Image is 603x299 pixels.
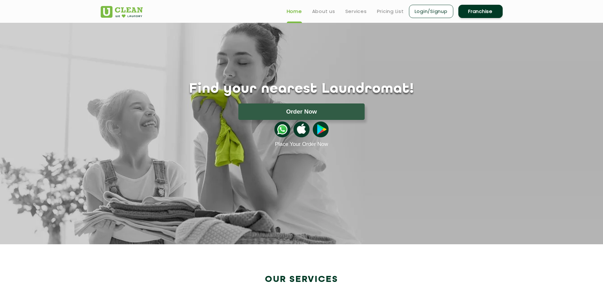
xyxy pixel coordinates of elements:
a: Services [345,8,367,15]
a: Login/Signup [409,5,453,18]
a: Franchise [458,5,503,18]
img: whatsappicon.png [274,121,290,137]
img: apple-icon.png [293,121,309,137]
a: Pricing List [377,8,404,15]
h1: Find your nearest Laundromat! [96,81,507,97]
a: About us [312,8,335,15]
a: Place Your Order Now [275,141,328,147]
h2: Our Services [101,274,503,285]
a: Home [287,8,302,15]
button: Order Now [238,103,365,120]
img: UClean Laundry and Dry Cleaning [101,6,143,18]
img: playstoreicon.png [313,121,329,137]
